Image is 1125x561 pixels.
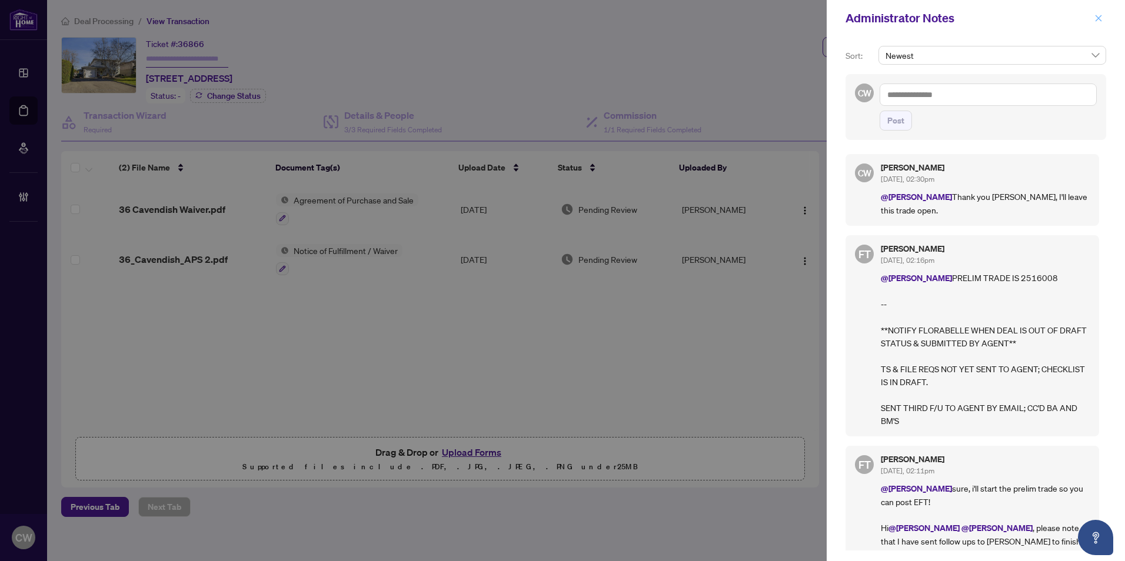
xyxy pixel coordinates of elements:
span: FT [858,456,871,473]
span: [DATE], 02:30pm [881,175,934,183]
span: @[PERSON_NAME] [888,522,960,533]
h5: [PERSON_NAME] [881,455,1090,463]
span: @[PERSON_NAME] [881,191,952,202]
p: Thank you [PERSON_NAME], I'll leave this trade open. [881,190,1090,216]
span: CW [857,166,871,179]
span: [DATE], 02:11pm [881,466,934,475]
button: Post [880,111,912,131]
span: @[PERSON_NAME] [881,483,952,494]
h5: [PERSON_NAME] [881,163,1090,172]
p: Sort: [846,49,874,62]
h5: [PERSON_NAME] [881,245,1090,253]
span: Newest [886,46,1099,64]
button: Open asap [1078,520,1113,555]
span: FT [858,246,871,262]
p: PRELIM TRADE IS 2516008 -- **NOTIFY FLORABELLE WHEN DEAL IS OUT OF DRAFT STATUS & SUBMITTED BY AG... [881,271,1090,427]
div: Administrator Notes [846,9,1091,27]
span: [DATE], 02:16pm [881,256,934,265]
span: close [1094,14,1103,22]
span: @[PERSON_NAME] [881,272,952,283]
span: @[PERSON_NAME] [961,522,1033,533]
span: CW [857,86,871,99]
